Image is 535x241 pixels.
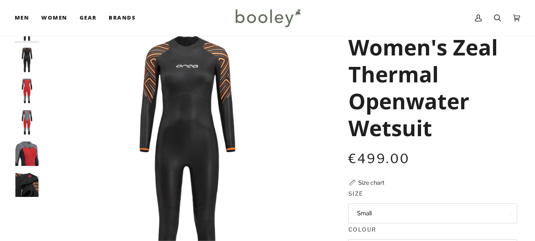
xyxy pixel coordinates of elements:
[109,14,136,22] span: Brands
[348,189,363,198] span: Size
[15,142,39,166] img: Orca Women's Zeal Thermal Openwater Wetsuit Black - Booley Galway
[348,203,517,223] button: Small
[348,225,377,234] span: Colour
[232,6,303,30] img: Booley
[15,110,39,135] img: Orca Women's Zeal Thermal Openwater Wetsuit Black - Booley Galway
[15,172,39,197] img: Orca Women's Zeal Thermal Openwater Wetsuit Black - Booley Galway
[358,178,384,187] div: Size chart
[15,48,39,72] img: Orca Women's Zeal Thermal Openwater Wetsuit Black - Booley Galway
[41,14,67,22] span: Women
[348,33,511,142] h1: Women's Zeal Thermal Openwater Wetsuit
[15,79,39,103] img: Orca Women's Zeal Thermal Openwater Wetsuit Black - Booley Galway
[15,14,29,22] span: Men
[348,151,410,166] span: €499.00
[80,14,97,22] span: Gear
